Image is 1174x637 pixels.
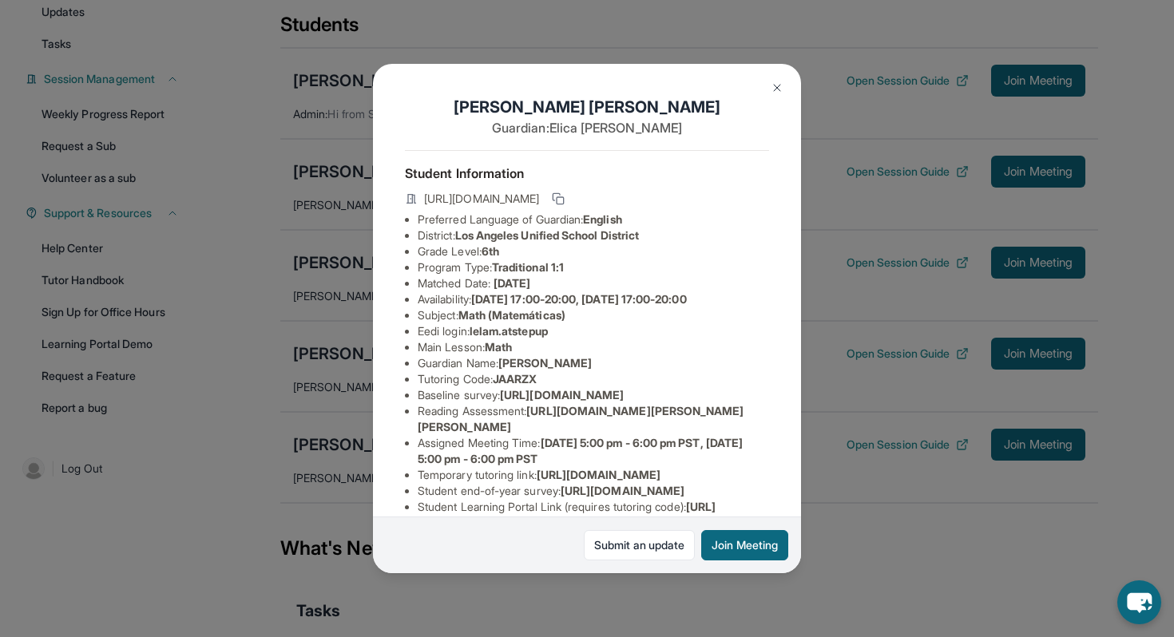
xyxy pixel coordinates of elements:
p: Guardian: Elica [PERSON_NAME] [405,118,769,137]
span: lelam.atstepup [470,324,548,338]
span: [URL][DOMAIN_NAME] [561,484,684,497]
li: Student Learning Portal Link (requires tutoring code) : [418,499,769,531]
li: Subject : [418,307,769,323]
li: Tutoring Code : [418,371,769,387]
li: Reading Assessment : [418,403,769,435]
button: Join Meeting [701,530,788,560]
li: Temporary tutoring link : [418,467,769,483]
span: Math (Matemáticas) [458,308,565,322]
span: [PERSON_NAME] [498,356,592,370]
span: [DATE] 5:00 pm - 6:00 pm PST, [DATE] 5:00 pm - 6:00 pm PST [418,436,743,465]
li: Matched Date: [418,275,769,291]
span: English [583,212,622,226]
li: Eedi login : [418,323,769,339]
span: [URL][DOMAIN_NAME][PERSON_NAME][PERSON_NAME] [418,404,744,433]
li: Availability: [418,291,769,307]
span: Traditional 1:1 [492,260,564,274]
img: Close Icon [771,81,783,94]
li: Preferred Language of Guardian: [418,212,769,227]
li: Program Type: [418,259,769,275]
span: Los Angeles Unified School District [455,228,639,242]
span: [URL][DOMAIN_NAME] [500,388,624,402]
span: [URL][DOMAIN_NAME] [537,468,660,481]
li: Grade Level: [418,243,769,259]
li: Student end-of-year survey : [418,483,769,499]
a: Submit an update [584,530,695,560]
li: Main Lesson : [418,339,769,355]
button: chat-button [1117,580,1161,624]
span: [DATE] [494,276,530,290]
li: Guardian Name : [418,355,769,371]
span: [DATE] 17:00-20:00, [DATE] 17:00-20:00 [471,292,687,306]
span: [URL][DOMAIN_NAME] [424,191,539,207]
button: Copy link [549,189,568,208]
h1: [PERSON_NAME] [PERSON_NAME] [405,96,769,118]
li: Baseline survey : [418,387,769,403]
span: 6th [482,244,499,258]
li: Assigned Meeting Time : [418,435,769,467]
span: JAARZX [493,372,537,386]
span: Math [485,340,512,354]
h4: Student Information [405,164,769,183]
li: District: [418,227,769,243]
